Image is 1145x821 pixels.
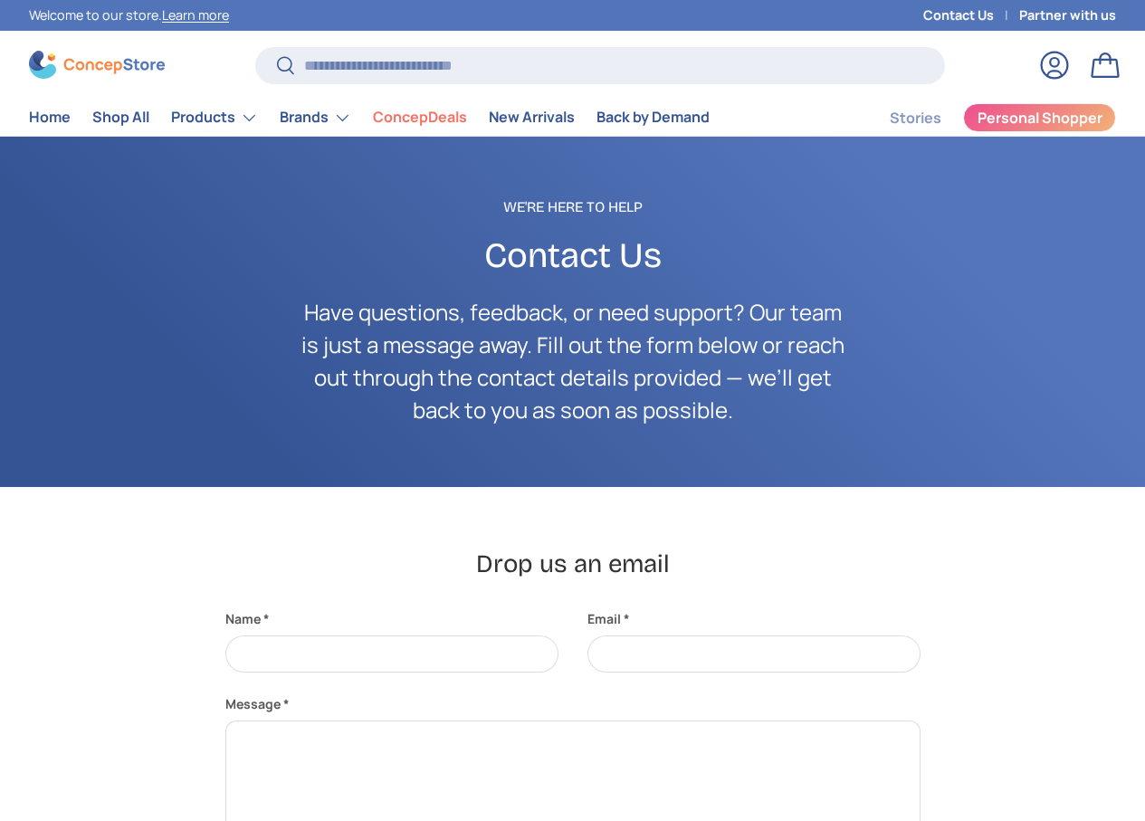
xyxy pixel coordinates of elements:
[596,100,710,135] a: Back by Demand
[280,100,351,136] a: Brands
[978,110,1102,125] span: Personal Shopper
[92,100,149,135] a: Shop All
[29,100,71,135] a: Home
[225,694,921,713] label: Message
[225,609,558,628] label: Name
[269,100,362,136] summary: Brands
[29,51,165,79] img: ConcepStore
[489,100,575,135] a: New Arrivals
[846,100,1116,136] nav: Secondary
[1019,5,1116,25] a: Partner with us
[171,100,258,136] a: Products
[963,103,1116,132] a: Personal Shopper
[373,100,467,135] a: ConcepDeals
[160,100,269,136] summary: Products
[484,233,662,278] span: Contact Us
[890,100,941,136] a: Stories
[225,548,921,580] h2: Drop us an email
[162,6,229,24] a: Learn more
[29,5,229,25] p: Welcome to our store.
[29,100,710,136] nav: Primary
[301,296,844,426] p: Have questions, feedback, or need support? Our team is just a message away. Fill out the form bel...
[587,609,921,628] label: Email
[923,5,1019,25] a: Contact Us
[503,196,643,218] span: We're Here to Help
